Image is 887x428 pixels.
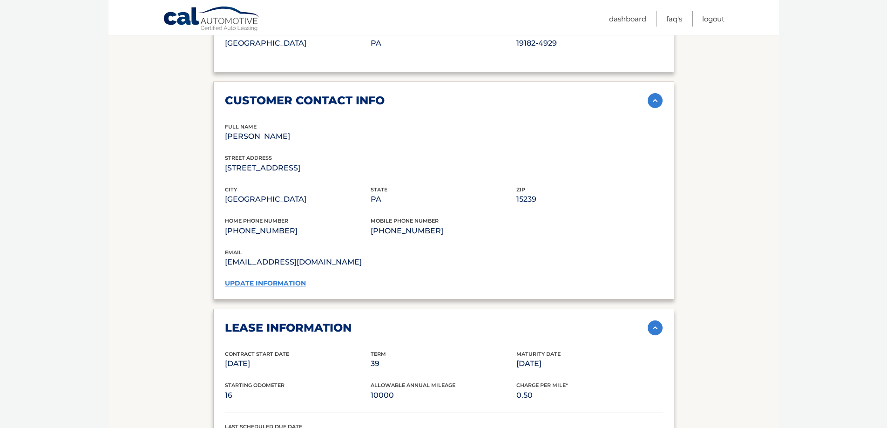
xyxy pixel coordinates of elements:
span: mobile phone number [371,217,439,224]
span: street address [225,155,272,161]
h2: lease information [225,321,352,335]
span: email [225,249,242,256]
span: Starting Odometer [225,382,284,388]
p: [EMAIL_ADDRESS][DOMAIN_NAME] [225,256,444,269]
p: 39 [371,357,516,370]
a: Dashboard [609,11,646,27]
p: PA [371,37,516,50]
span: full name [225,123,257,130]
p: [PERSON_NAME] [225,130,371,143]
span: city [225,186,237,193]
p: [DATE] [516,357,662,370]
span: Allowable Annual Mileage [371,382,455,388]
span: state [371,186,387,193]
a: Cal Automotive [163,6,261,33]
h2: customer contact info [225,94,385,108]
p: 10000 [371,389,516,402]
p: [DATE] [225,357,371,370]
span: Charge Per Mile* [516,382,568,388]
p: 16 [225,389,371,402]
span: zip [516,186,525,193]
a: FAQ's [666,11,682,27]
p: 0.50 [516,389,662,402]
img: accordion-active.svg [648,320,663,335]
p: [PHONE_NUMBER] [225,224,371,238]
a: update information [225,279,306,287]
p: [PHONE_NUMBER] [371,224,516,238]
span: Term [371,351,386,357]
span: Contract Start Date [225,351,289,357]
p: [GEOGRAPHIC_DATA] [225,193,371,206]
p: [STREET_ADDRESS] [225,162,371,175]
p: 15239 [516,193,662,206]
p: PA [371,193,516,206]
img: accordion-active.svg [648,93,663,108]
a: Logout [702,11,724,27]
span: home phone number [225,217,288,224]
p: [GEOGRAPHIC_DATA] [225,37,371,50]
p: 19182-4929 [516,37,662,50]
span: Maturity Date [516,351,561,357]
